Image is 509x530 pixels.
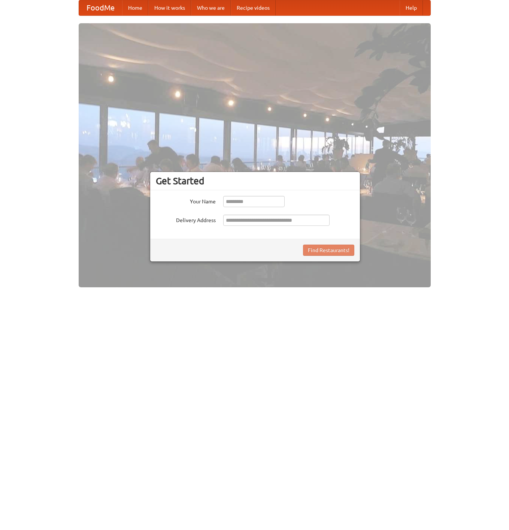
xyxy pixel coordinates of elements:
[303,245,354,256] button: Find Restaurants!
[156,215,216,224] label: Delivery Address
[156,196,216,205] label: Your Name
[122,0,148,15] a: Home
[400,0,423,15] a: Help
[148,0,191,15] a: How it works
[79,0,122,15] a: FoodMe
[156,175,354,187] h3: Get Started
[191,0,231,15] a: Who we are
[231,0,276,15] a: Recipe videos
